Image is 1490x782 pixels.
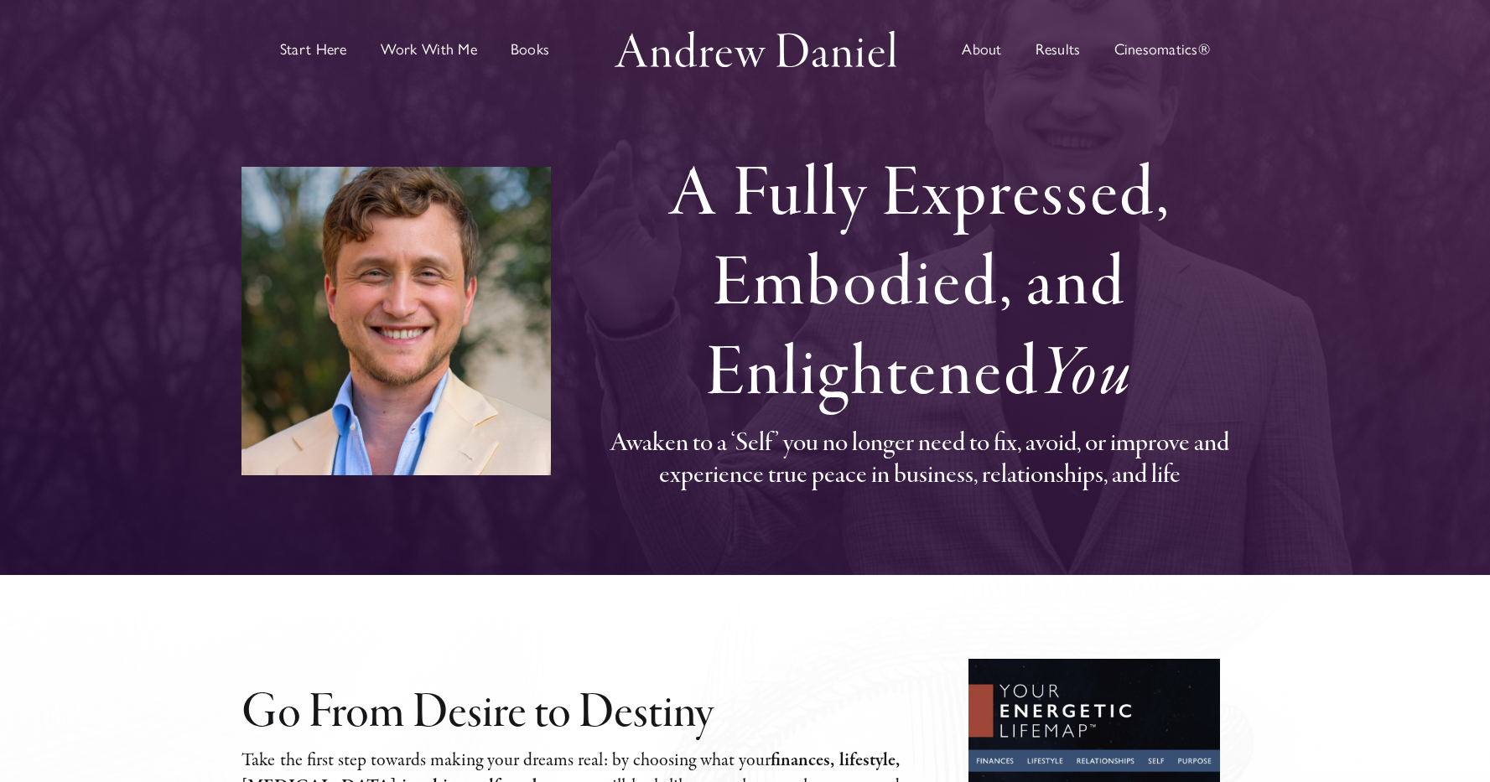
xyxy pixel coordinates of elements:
[1036,3,1081,96] a: Results
[511,3,549,96] a: Discover books written by Andrew Daniel
[511,42,549,57] span: Books
[962,42,1001,57] span: About
[381,3,477,96] a: Work with Andrew in groups or private sessions
[1040,329,1133,421] em: You
[280,3,347,96] a: Start Here
[1114,3,1211,96] a: Cinesomatics®
[1114,42,1211,57] span: Cinesomatics®
[962,3,1001,96] a: About
[590,428,1248,491] h3: Awaken to a ‘Self’ you no longer need to fix, avoid, or improve and experience true peace in busi...
[280,42,347,57] span: Start Here
[1036,42,1081,57] span: Results
[241,167,550,475] img: andrew-daniel-2023–3‑headshot-50
[241,688,899,740] h2: Go From Desire to Destiny
[609,26,902,72] img: Andrew Daniel Logo
[590,151,1248,420] h1: A Fully Expressed, Embodied, and Enlightened
[381,42,477,57] span: Work With Me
